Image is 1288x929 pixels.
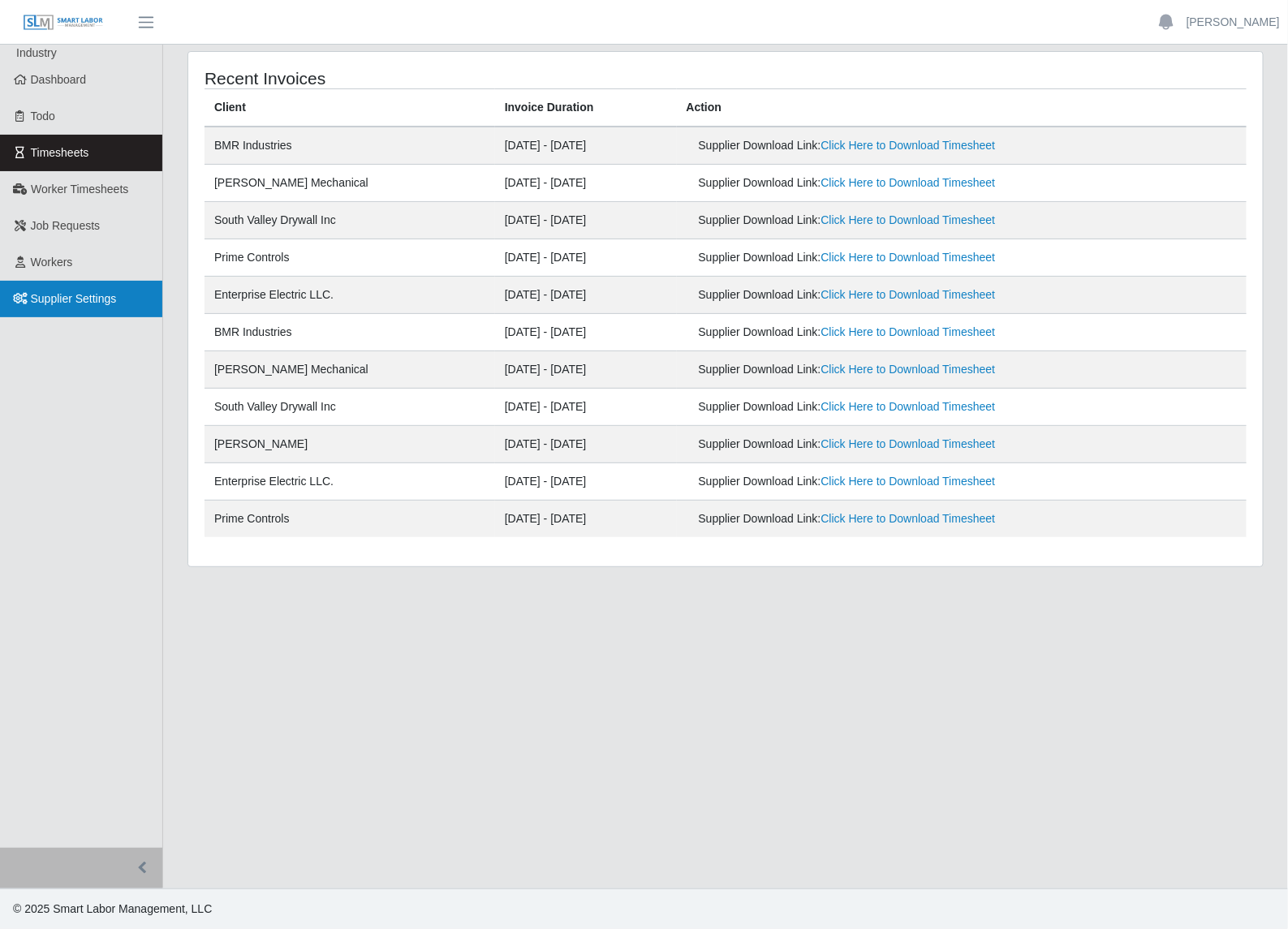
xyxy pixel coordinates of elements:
a: Click Here to Download Timesheet [821,288,996,301]
td: South Valley Drywall Inc [205,389,495,426]
td: [PERSON_NAME] [205,426,495,463]
div: Supplier Download Link: [699,436,1041,453]
span: Workers [31,256,73,269]
td: [DATE] - [DATE] [495,463,677,501]
td: South Valley Drywall Inc [205,202,495,239]
td: [DATE] - [DATE] [495,277,677,314]
td: [DATE] - [DATE] [495,389,677,426]
span: Worker Timesheets [31,183,128,196]
a: Click Here to Download Timesheet [821,139,996,152]
a: Click Here to Download Timesheet [821,400,996,413]
td: [DATE] - [DATE] [495,314,677,351]
td: [DATE] - [DATE] [495,165,677,202]
div: Supplier Download Link: [699,137,1041,154]
span: Dashboard [31,73,87,86]
span: Todo [31,110,55,123]
div: Supplier Download Link: [699,398,1041,415]
a: Click Here to Download Timesheet [821,325,996,338]
div: Supplier Download Link: [699,361,1041,378]
h4: Recent Invoices [205,68,625,88]
div: Supplier Download Link: [699,324,1041,341]
td: [DATE] - [DATE] [495,127,677,165]
td: [DATE] - [DATE] [495,202,677,239]
div: Supplier Download Link: [699,249,1041,266]
a: [PERSON_NAME] [1187,14,1280,31]
a: Click Here to Download Timesheet [821,512,996,525]
a: Click Here to Download Timesheet [821,176,996,189]
th: Client [205,89,495,127]
span: Industry [16,46,57,59]
span: Supplier Settings [31,292,117,305]
td: Prime Controls [205,501,495,538]
th: Action [677,89,1247,127]
td: Enterprise Electric LLC. [205,463,495,501]
td: [DATE] - [DATE] [495,426,677,463]
th: Invoice Duration [495,89,677,127]
a: Click Here to Download Timesheet [821,251,996,264]
span: Job Requests [31,219,101,232]
td: [DATE] - [DATE] [495,239,677,277]
td: BMR Industries [205,314,495,351]
td: [DATE] - [DATE] [495,501,677,538]
img: SLM Logo [23,14,104,32]
td: [PERSON_NAME] Mechanical [205,165,495,202]
div: Supplier Download Link: [699,286,1041,303]
div: Supplier Download Link: [699,174,1041,191]
td: Enterprise Electric LLC. [205,277,495,314]
td: [DATE] - [DATE] [495,351,677,389]
td: [PERSON_NAME] Mechanical [205,351,495,389]
span: © 2025 Smart Labor Management, LLC [13,902,212,915]
div: Supplier Download Link: [699,212,1041,229]
td: Prime Controls [205,239,495,277]
div: Supplier Download Link: [699,510,1041,527]
span: Timesheets [31,146,89,159]
a: Click Here to Download Timesheet [821,475,996,488]
div: Supplier Download Link: [699,473,1041,490]
td: BMR Industries [205,127,495,165]
a: Click Here to Download Timesheet [821,213,996,226]
a: Click Here to Download Timesheet [821,437,996,450]
a: Click Here to Download Timesheet [821,363,996,376]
